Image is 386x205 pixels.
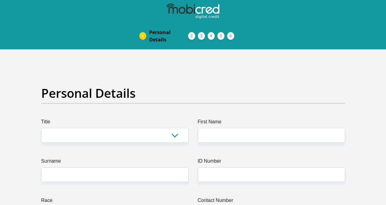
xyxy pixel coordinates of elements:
label: ID Number [198,157,345,167]
label: First Name [198,118,345,128]
label: Surname [41,157,189,167]
span: Personal Details [149,29,188,43]
img: mobicred logo [167,4,219,19]
h2: Personal Details [41,86,345,101]
input: ID Number [198,167,345,182]
label: Title [41,118,189,128]
a: PersonalDetails [144,26,193,46]
input: Surname [41,167,189,182]
input: First Name [198,128,345,143]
